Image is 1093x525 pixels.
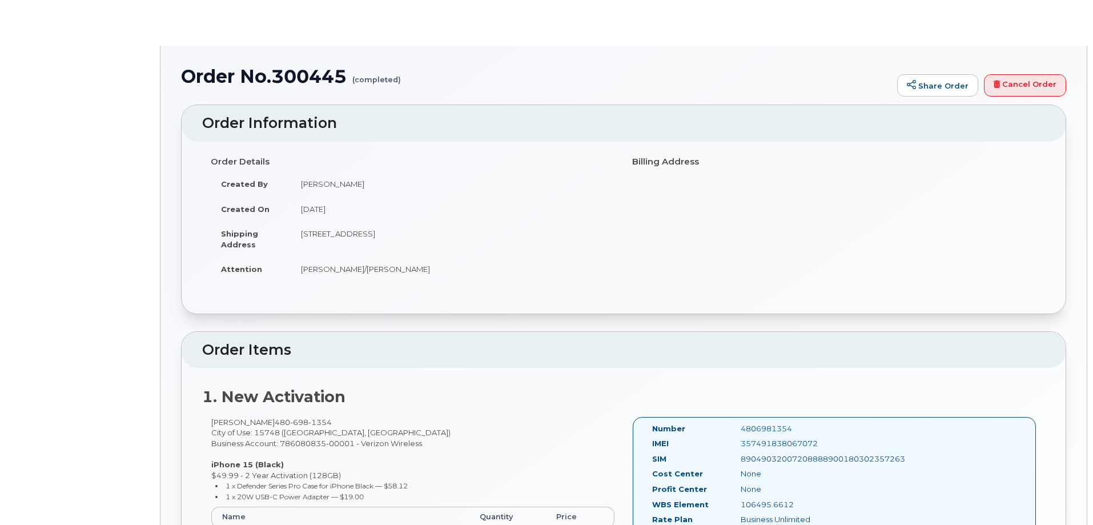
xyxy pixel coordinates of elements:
td: [PERSON_NAME] [291,171,615,197]
div: None [732,484,857,495]
label: WBS Element [652,499,709,510]
label: SIM [652,454,666,464]
small: (completed) [352,66,401,84]
td: [DATE] [291,197,615,222]
a: Cancel Order [984,74,1066,97]
div: None [732,468,857,479]
div: 89049032007208888900180302357263 [732,454,857,464]
strong: 1. New Activation [202,387,345,406]
td: [PERSON_NAME]/[PERSON_NAME] [291,257,615,282]
strong: Created On [221,205,270,214]
label: IMEI [652,438,669,449]
span: 1354 [308,418,332,427]
small: 1 x 20W USB-C Power Adapter — $19.00 [226,492,364,501]
a: Share Order [897,74,978,97]
strong: Created By [221,179,268,189]
span: 698 [290,418,308,427]
div: 357491838067072 [732,438,857,449]
h4: Billing Address [632,157,1036,167]
span: 480 [275,418,332,427]
strong: Shipping Address [221,229,258,249]
h2: Order Information [202,115,1045,131]
label: Rate Plan [652,514,693,525]
label: Number [652,423,685,434]
div: 106495.6612 [732,499,857,510]
label: Cost Center [652,468,703,479]
h1: Order No.300445 [181,66,891,86]
strong: iPhone 15 (Black) [211,460,284,469]
div: 4806981354 [732,423,857,434]
label: Profit Center [652,484,707,495]
h4: Order Details [211,157,615,167]
small: 1 x Defender Series Pro Case for iPhone Black — $58.12 [226,482,408,490]
h2: Order Items [202,342,1045,358]
td: [STREET_ADDRESS] [291,221,615,257]
strong: Attention [221,264,262,274]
